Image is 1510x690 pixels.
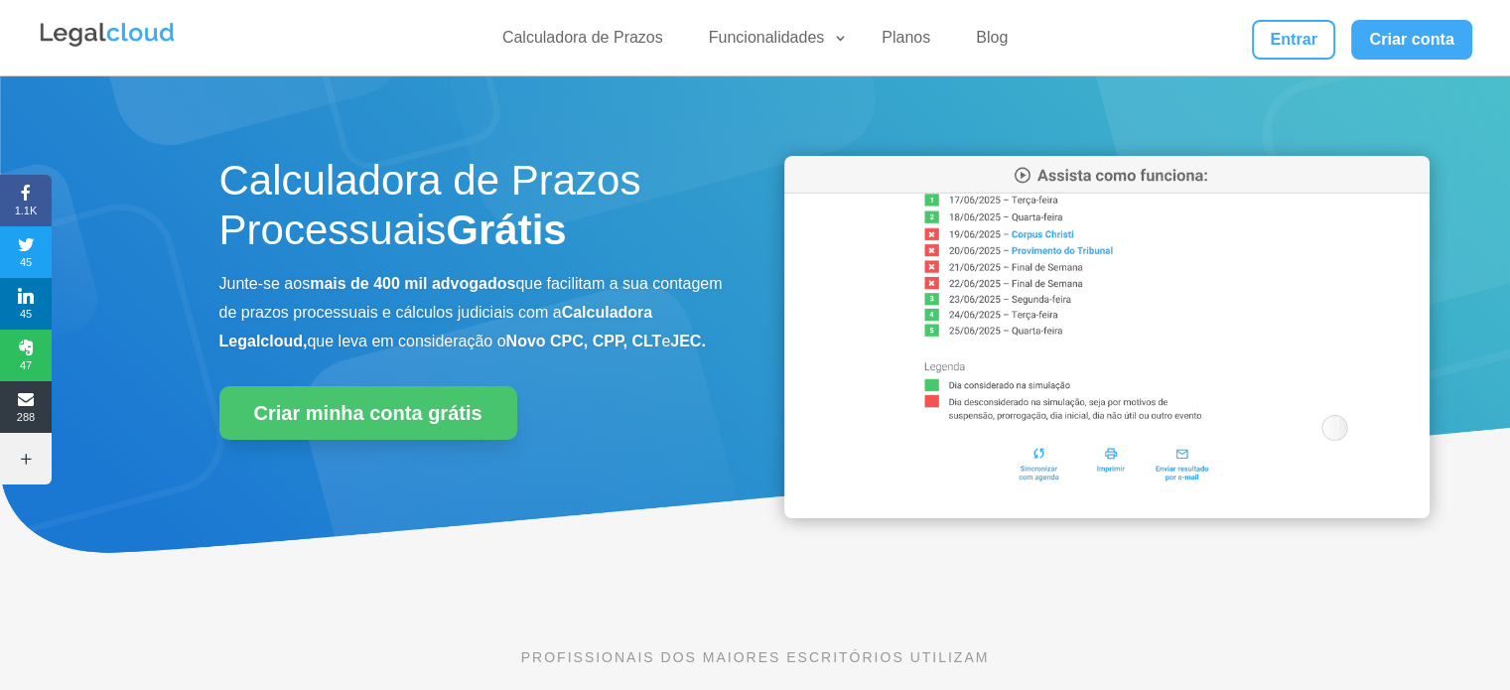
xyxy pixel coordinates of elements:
[219,270,726,355] p: Junte-se aos que facilitam a sua contagem de prazos processuais e cálculos judiciais com a que le...
[784,504,1430,521] a: Calculadora de Prazos Processuais da Legalcloud
[490,28,675,57] a: Calculadora de Prazos
[38,36,177,53] a: Logo da Legalcloud
[697,28,849,57] a: Funcionalidades
[506,333,662,349] b: Novo CPC, CPP, CLT
[870,28,942,57] a: Planos
[1351,20,1472,60] a: Criar conta
[219,304,653,349] b: Calculadora Legalcloud,
[219,156,726,266] h1: Calculadora de Prazos Processuais
[446,207,566,253] strong: Grátis
[219,386,517,440] a: Criar minha conta grátis
[784,156,1430,518] img: Calculadora de Prazos Processuais da Legalcloud
[310,275,515,292] b: mais de 400 mil advogados
[670,333,706,349] b: JEC.
[964,28,1020,57] a: Blog
[219,646,1292,668] p: PROFISSIONAIS DOS MAIORES ESCRITÓRIOS UTILIZAM
[38,20,177,50] img: Legalcloud Logo
[1252,20,1335,60] a: Entrar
